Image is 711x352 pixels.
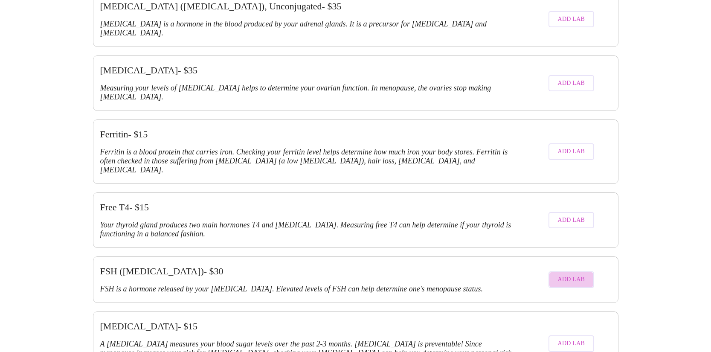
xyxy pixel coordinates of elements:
[548,11,595,28] button: Add Lab
[100,84,518,102] h3: Measuring your levels of [MEDICAL_DATA] helps to determine your ovarian function. In menopause, t...
[100,20,518,38] h3: [MEDICAL_DATA] is a hormone in the blood produced by your adrenal glands. It is a precursor for [...
[558,338,585,349] span: Add Lab
[100,321,518,332] h3: [MEDICAL_DATA] - $ 15
[100,285,518,294] h3: FSH is a hormone released by your [MEDICAL_DATA]. Elevated levels of FSH can help determine one's...
[100,202,518,213] h3: Free T4 - $ 15
[548,143,595,160] button: Add Lab
[558,215,585,226] span: Add Lab
[558,78,585,89] span: Add Lab
[558,274,585,285] span: Add Lab
[548,271,595,288] button: Add Lab
[548,212,595,229] button: Add Lab
[558,14,585,25] span: Add Lab
[100,148,518,175] h3: Ferritin is a blood protein that carries iron. Checking your ferritin level helps determine how m...
[548,75,595,92] button: Add Lab
[100,266,518,277] h3: FSH ([MEDICAL_DATA]) - $ 30
[558,146,585,157] span: Add Lab
[100,1,518,12] h3: [MEDICAL_DATA] ([MEDICAL_DATA]), Unconjugated - $ 35
[100,221,518,239] h3: Your thyroid gland produces two main hormones T4 and [MEDICAL_DATA]. Measuring free T4 can help d...
[100,129,518,140] h3: Ferritin - $ 15
[100,65,518,76] h3: [MEDICAL_DATA] - $ 35
[548,335,595,352] button: Add Lab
